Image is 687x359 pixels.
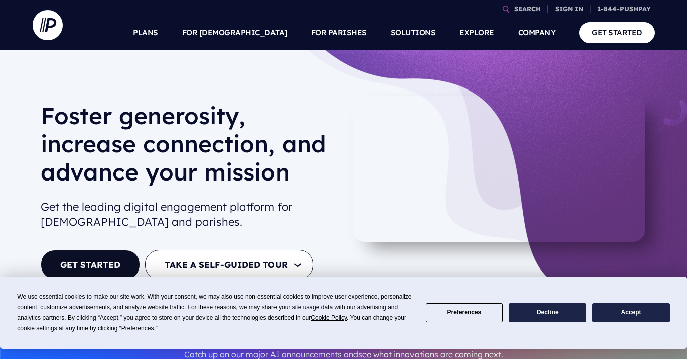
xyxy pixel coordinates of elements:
[41,102,336,194] h1: Foster generosity, increase connection, and advance your mission
[17,292,413,334] div: We use essential cookies to make our site work. With your consent, we may also use non-essential ...
[182,15,287,50] a: FOR [DEMOGRAPHIC_DATA]
[391,15,436,50] a: SOLUTIONS
[133,15,158,50] a: PLANS
[459,15,494,50] a: EXPLORE
[41,250,140,280] a: GET STARTED
[592,303,669,323] button: Accept
[579,22,655,43] a: GET STARTED
[518,15,556,50] a: COMPANY
[311,15,367,50] a: FOR PARISHES
[145,250,313,280] button: TAKE A SELF-GUIDED TOUR
[41,195,336,234] h2: Get the leading digital engagement platform for [DEMOGRAPHIC_DATA] and parishes.
[426,303,503,323] button: Preferences
[311,314,347,321] span: Cookie Policy
[509,303,586,323] button: Decline
[121,325,154,332] span: Preferences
